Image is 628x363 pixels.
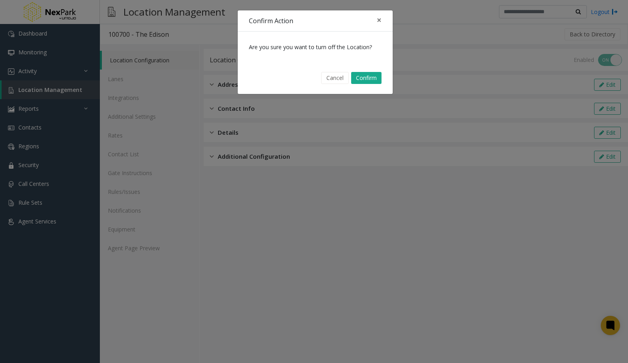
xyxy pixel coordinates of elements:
[371,10,387,30] button: Close
[249,16,293,26] h4: Confirm Action
[351,72,382,84] button: Confirm
[238,32,393,62] div: Are you sure you want to turn off the Location?
[377,14,382,26] span: ×
[321,72,349,84] button: Cancel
